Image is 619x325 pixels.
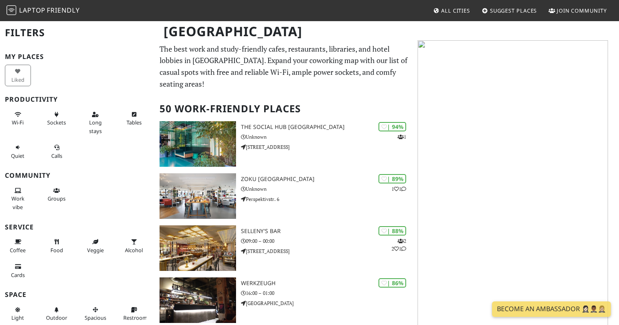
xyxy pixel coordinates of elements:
[89,119,102,134] span: Long stays
[492,301,611,317] a: Become an Ambassador 🤵🏻‍♀️🤵🏾‍♂️🤵🏼‍♀️
[490,7,537,14] span: Suggest Places
[123,314,147,321] span: Restroom
[11,314,24,321] span: Natural light
[441,7,470,14] span: All Cities
[5,291,150,299] h3: Space
[241,195,413,203] p: Perspektivstr. 6
[241,247,413,255] p: [STREET_ADDRESS]
[160,277,236,323] img: WerkzeugH
[5,184,31,214] button: Work vibe
[157,20,411,43] h1: [GEOGRAPHIC_DATA]
[160,225,236,271] img: SELLENY'S Bar
[12,119,24,126] span: Stable Wi-Fi
[121,303,147,325] button: Restroom
[19,6,46,15] span: Laptop
[7,5,16,15] img: LaptopFriendly
[378,122,406,131] div: | 94%
[46,314,67,321] span: Outdoor area
[241,280,413,287] h3: WerkzeugH
[378,278,406,288] div: | 86%
[155,121,413,167] a: The Social Hub Vienna | 94% 1 The Social Hub [GEOGRAPHIC_DATA] Unknown [STREET_ADDRESS]
[241,133,413,141] p: Unknown
[5,223,150,231] h3: Service
[241,176,413,183] h3: Zoku [GEOGRAPHIC_DATA]
[160,43,408,90] p: The best work and study-friendly cafes, restaurants, libraries, and hotel lobbies in [GEOGRAPHIC_...
[82,235,108,257] button: Veggie
[160,96,408,121] h2: 50 Work-Friendly Places
[557,7,607,14] span: Join Community
[5,303,31,325] button: Light
[44,141,70,162] button: Calls
[5,20,150,45] h2: Filters
[44,235,70,257] button: Food
[160,121,236,167] img: The Social Hub Vienna
[378,226,406,236] div: | 88%
[5,108,31,129] button: Wi-Fi
[121,235,147,257] button: Alcohol
[51,152,62,159] span: Video/audio calls
[241,289,413,297] p: 16:00 – 01:00
[44,184,70,205] button: Groups
[121,108,147,129] button: Tables
[125,246,143,254] span: Alcohol
[44,303,70,325] button: Outdoor
[5,235,31,257] button: Coffee
[241,228,413,235] h3: SELLENY'S Bar
[47,6,79,15] span: Friendly
[7,4,80,18] a: LaptopFriendly LaptopFriendly
[241,185,413,193] p: Unknown
[155,277,413,323] a: WerkzeugH | 86% WerkzeugH 16:00 – 01:00 [GEOGRAPHIC_DATA]
[479,3,540,18] a: Suggest Places
[127,119,142,126] span: Work-friendly tables
[5,53,150,61] h3: My Places
[5,141,31,162] button: Quiet
[241,124,413,131] h3: The Social Hub [GEOGRAPHIC_DATA]
[241,237,413,245] p: 09:00 – 00:00
[5,96,150,103] h3: Productivity
[82,108,108,137] button: Long stays
[160,173,236,219] img: Zoku Vienna
[44,108,70,129] button: Sockets
[11,195,24,210] span: People working
[398,133,406,141] p: 1
[392,185,406,193] p: 1 1
[378,174,406,183] div: | 89%
[430,3,473,18] a: All Cities
[11,271,25,279] span: Credit cards
[155,173,413,219] a: Zoku Vienna | 89% 11 Zoku [GEOGRAPHIC_DATA] Unknown Perspektivstr. 6
[241,299,413,307] p: [GEOGRAPHIC_DATA]
[10,246,26,254] span: Coffee
[5,172,150,179] h3: Community
[87,246,104,254] span: Veggie
[48,195,66,202] span: Group tables
[241,143,413,151] p: [STREET_ADDRESS]
[85,314,106,321] span: Spacious
[11,152,24,159] span: Quiet
[47,119,66,126] span: Power sockets
[82,303,108,325] button: Spacious
[545,3,610,18] a: Join Community
[50,246,63,254] span: Food
[155,225,413,271] a: SELLENY'S Bar | 88% 221 SELLENY'S Bar 09:00 – 00:00 [STREET_ADDRESS]
[5,260,31,281] button: Cards
[392,237,406,253] p: 2 2 1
